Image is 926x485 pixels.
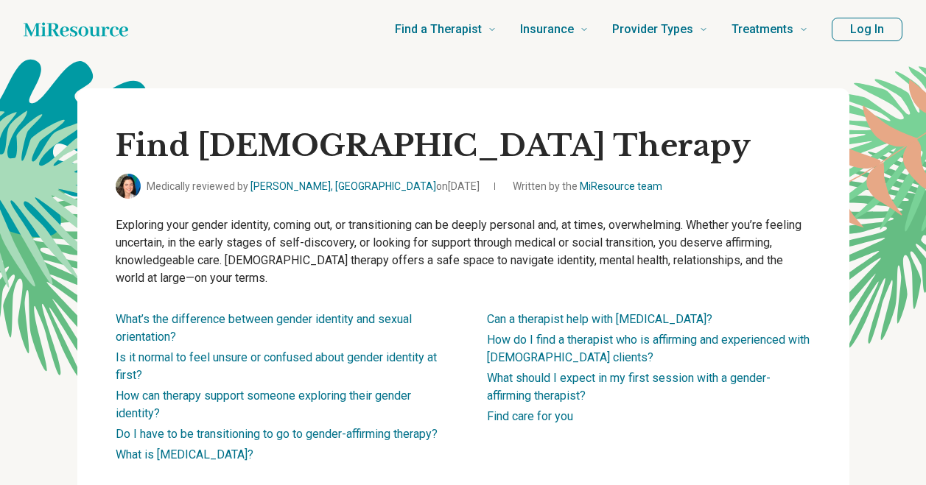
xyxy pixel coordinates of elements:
span: Written by the [513,179,662,194]
a: What should I expect in my first session with a gender-affirming therapist? [487,371,771,403]
a: How can therapy support someone exploring their gender identity? [116,389,411,420]
a: MiResource team [580,180,662,192]
a: [PERSON_NAME], [GEOGRAPHIC_DATA] [250,180,436,192]
a: Do I have to be transitioning to go to gender-affirming therapy? [116,427,438,441]
span: Provider Types [612,19,693,40]
span: Insurance [520,19,574,40]
span: Medically reviewed by [147,179,480,194]
a: Is it normal to feel unsure or confused about gender identity at first? [116,350,437,382]
a: How do I find a therapist who is affirming and experienced with [DEMOGRAPHIC_DATA] clients? [487,333,810,364]
span: Treatments [732,19,793,40]
a: What is [MEDICAL_DATA]? [116,447,253,461]
button: Log In [832,18,902,41]
a: What’s the difference between gender identity and sexual orientation? [116,312,412,344]
a: Can a therapist help with [MEDICAL_DATA]? [487,312,712,326]
p: Exploring your gender identity, coming out, or transitioning can be deeply personal and, at times... [116,216,811,287]
a: Find care for you [487,409,573,423]
span: Find a Therapist [395,19,482,40]
h1: Find [DEMOGRAPHIC_DATA] Therapy [116,127,811,165]
span: on [DATE] [436,180,480,192]
a: Home page [24,15,128,44]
